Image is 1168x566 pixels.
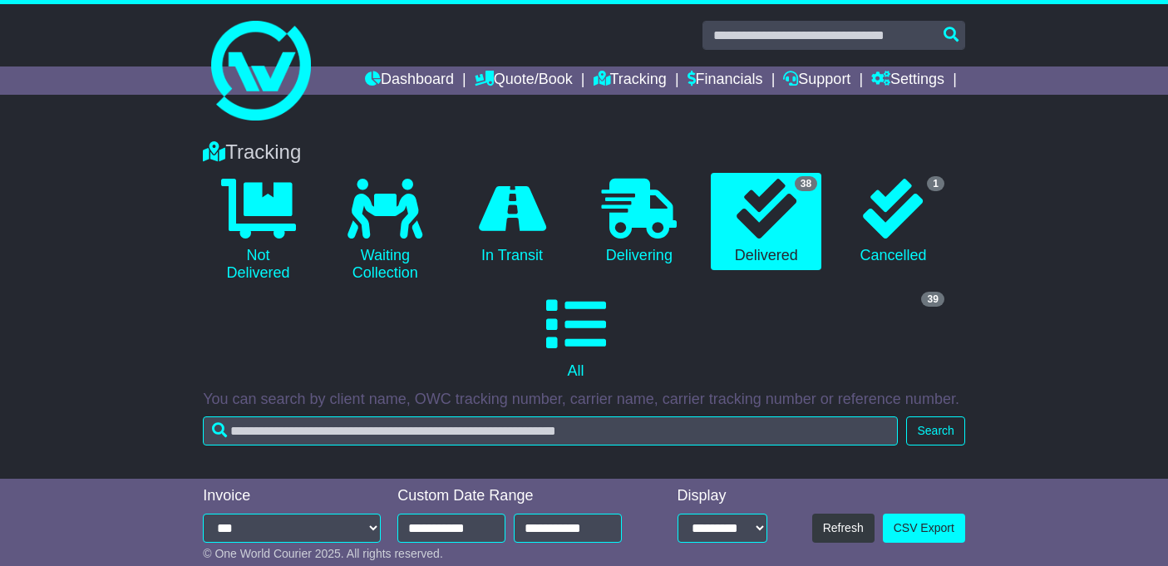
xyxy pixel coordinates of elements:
[687,66,763,95] a: Financials
[195,140,973,165] div: Tracking
[397,487,640,505] div: Custom Date Range
[678,487,767,505] div: Display
[365,66,454,95] a: Dashboard
[871,66,944,95] a: Settings
[457,173,568,271] a: In Transit
[594,66,667,95] a: Tracking
[921,292,944,307] span: 39
[783,66,850,95] a: Support
[203,391,965,409] p: You can search by client name, OWC tracking number, carrier name, carrier tracking number or refe...
[475,66,573,95] a: Quote/Book
[203,173,313,288] a: Not Delivered
[203,487,381,505] div: Invoice
[330,173,441,288] a: Waiting Collection
[711,173,821,271] a: 38 Delivered
[927,176,944,191] span: 1
[584,173,695,271] a: Delivering
[795,176,817,191] span: 38
[812,514,875,543] button: Refresh
[203,288,949,386] a: 39 All
[203,547,443,560] span: © One World Courier 2025. All rights reserved.
[906,416,964,445] button: Search
[883,514,965,543] a: CSV Export
[838,173,949,271] a: 1 Cancelled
